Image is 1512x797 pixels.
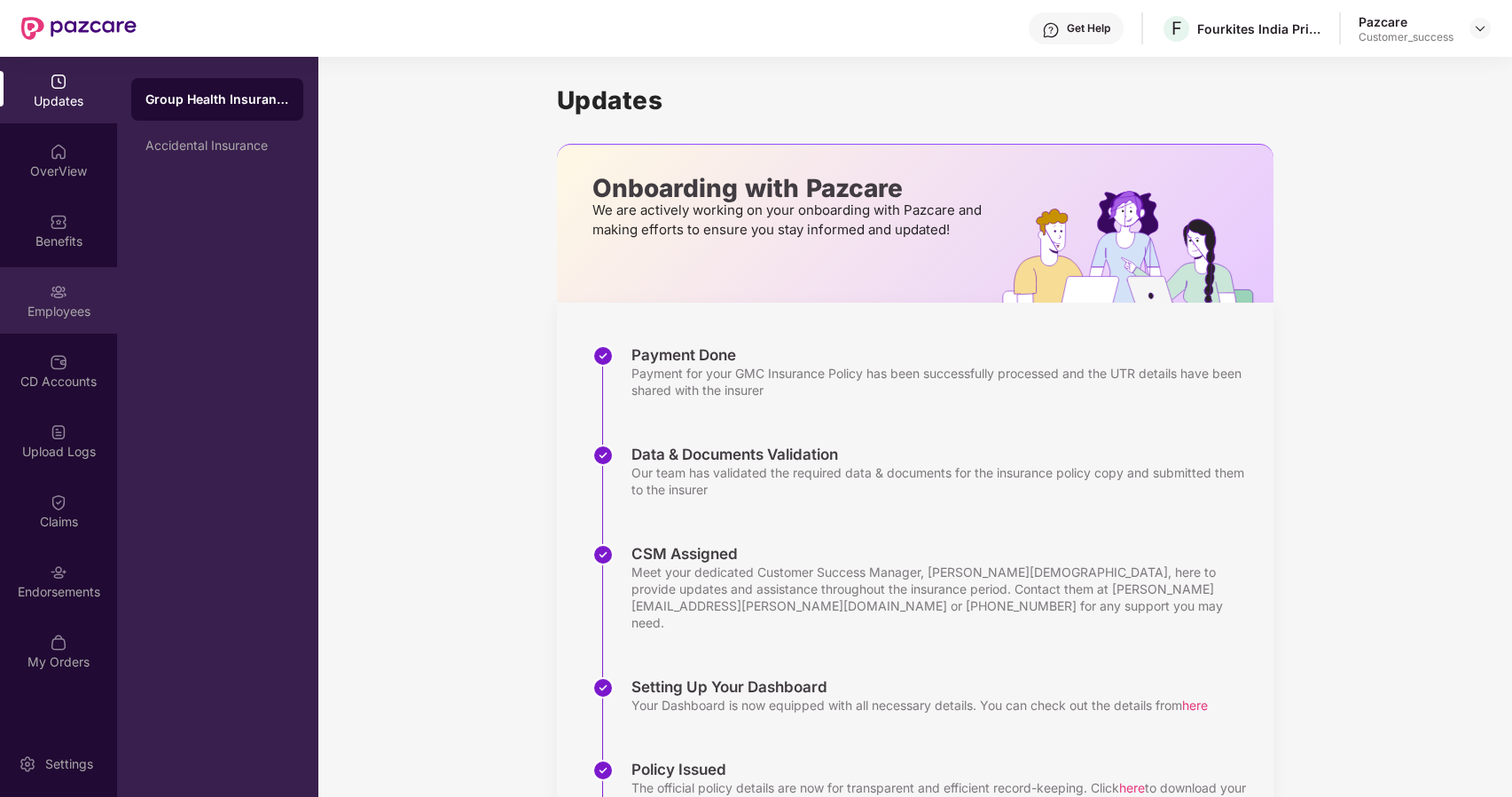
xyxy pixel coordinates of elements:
[21,17,137,40] img: New Pazcare Logo
[50,283,67,301] img: svg+xml;base64,PHN2ZyBpZD0iRW1wbG95ZWVzIiB4bWxucz0iaHR0cDovL3d3dy53My5vcmcvMjAwMC9zdmciIHdpZHRoPS...
[1359,30,1453,44] div: Customer_success
[592,345,614,367] img: svg+xml;base64,PHN2ZyBpZD0iU3RlcC1Eb25lLTMyeDMyIiB4bWxucz0iaHR0cDovL3d3dy53My5vcmcvMjAwMC9zdmciIH...
[50,493,67,511] img: svg+xml;base64,PHN2ZyBpZD0iQ2xhaW0iIHhtbG5zPSJodHRwOi8vd3d3LnczLm9yZy8yMDAwL3N2ZyIgd2lkdGg9IjIwIi...
[631,760,1256,779] div: Policy Issued
[50,423,67,441] img: svg+xml;base64,PHN2ZyBpZD0iVXBsb2FkX0xvZ3MiIGRhdGEtbmFtZT0iVXBsb2FkIExvZ3MiIHhtbG5zPSJodHRwOi8vd3...
[1042,21,1060,39] img: svg+xml;base64,PHN2ZyBpZD0iSGVscC0zMngzMiIgeG1sbnM9Imh0dHA6Ly93d3cudzMub3JnLzIwMDAvc3ZnIiB3aWR0aD...
[631,445,1256,464] div: Data & Documents Validation
[50,353,67,371] img: svg+xml;base64,PHN2ZyBpZD0iQ0RfQWNjb3VudHMiIGRhdGEtbmFtZT0iQ0QgQWNjb3VudHMiIHhtbG5zPSJodHRwOi8vd3...
[1119,780,1145,795] span: here
[40,755,98,773] div: Settings
[631,365,1256,398] div: Payment for your GMC Insurance Policy has been successfully processed and the UTR details have be...
[592,180,987,196] p: Onboarding with Pazcare
[631,564,1256,631] div: Meet your dedicated Customer Success Manager, [PERSON_NAME][DEMOGRAPHIC_DATA], here to provide up...
[1197,20,1321,37] div: Fourkites India Private Limited
[592,201,987,240] p: We are actively working on your onboarding with Pazcare and making efforts to ensure you stay inf...
[592,445,614,466] img: svg+xml;base64,PHN2ZyBpZD0iU3RlcC1Eb25lLTMyeDMyIiB4bWxucz0iaHR0cDovL3d3dy53My5vcmcvMjAwMC9zdmciIH...
[1359,13,1453,30] div: Pazcare
[592,677,614,698] img: svg+xml;base64,PHN2ZyBpZD0iU3RlcC1Eb25lLTMyeDMyIiB4bWxucz0iaHR0cDovL3d3dy53My5vcmcvMjAwMC9zdmciIH...
[50,73,67,91] img: svg+xml;base64,PHN2ZyBpZD0iVXBkYXRlZCIgeG1sbnM9Imh0dHA6Ly93d3cudzMub3JnLzIwMDAvc3ZnIiB3aWR0aD0iMj...
[145,91,289,108] div: Group Health Insurance
[1182,698,1208,713] span: here
[50,213,67,231] img: svg+xml;base64,PHN2ZyBpZD0iQmVuZWZpdHMiIHhtbG5zPSJodHRwOi8vd3d3LnczLm9yZy8yMDAwL3N2ZyIgd2lkdGg9Ij...
[1002,191,1273,303] img: hrOnboarding
[50,564,67,581] img: svg+xml;base64,PHN2ZyBpZD0iRW5kb3JzZW1lbnRzIiB4bWxucz0iaHR0cDovL3d3dy53My5vcmcvMjAwMC9zdmciIHdpZH...
[631,677,1208,697] div: Setting Up Your Dashboard
[631,345,1256,365] div: Payment Done
[50,143,67,161] img: svg+xml;base64,PHN2ZyBpZD0iSG9tZSIgeG1sbnM9Imh0dHA6Ly93d3cudzMub3JnLzIwMDAvc3ZnIiB3aWR0aD0iMjAiIG...
[557,85,1273,115] h1: Updates
[592,760,614,781] img: svg+xml;base64,PHN2ZyBpZD0iU3RlcC1Eb25lLTMyeDMyIiB4bWxucz0iaHR0cDovL3d3dy53My5vcmcvMjAwMC9zdmciIH...
[145,138,289,153] div: Accidental Insurance
[592,544,614,565] img: svg+xml;base64,PHN2ZyBpZD0iU3RlcC1Eb25lLTMyeDMyIiB4bWxucz0iaHR0cDovL3d3dy53My5vcmcvMjAwMC9zdmciIH...
[1171,18,1182,39] span: F
[1067,21,1110,36] div: Get Help
[631,697,1208,714] div: Your Dashboard is now equipped with all necessary details. You can check out the details from
[631,464,1256,498] div: Our team has validated the required data & documents for the insurance policy copy and submitted ...
[19,755,36,773] img: svg+xml;base64,PHN2ZyBpZD0iU2V0dGluZy0yMHgyMCIgeG1sbnM9Imh0dHA6Ly93d3cudzMub3JnLzIwMDAvc3ZnIiB3aW...
[1473,21,1487,36] img: svg+xml;base64,PHN2ZyBpZD0iRHJvcGRvd24tMzJ4MzIiIHhtbG5zPSJodHRwOi8vd3d3LnczLm9yZy8yMDAwL3N2ZyIgd2...
[50,634,67,651] img: svg+xml;base64,PHN2ZyBpZD0iTXlfT3JkZXJzIiBkYXRhLW5hbWU9Ik15IE9yZGVycyIgeG1sbnM9Imh0dHA6Ly93d3cudz...
[631,544,1256,564] div: CSM Assigned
